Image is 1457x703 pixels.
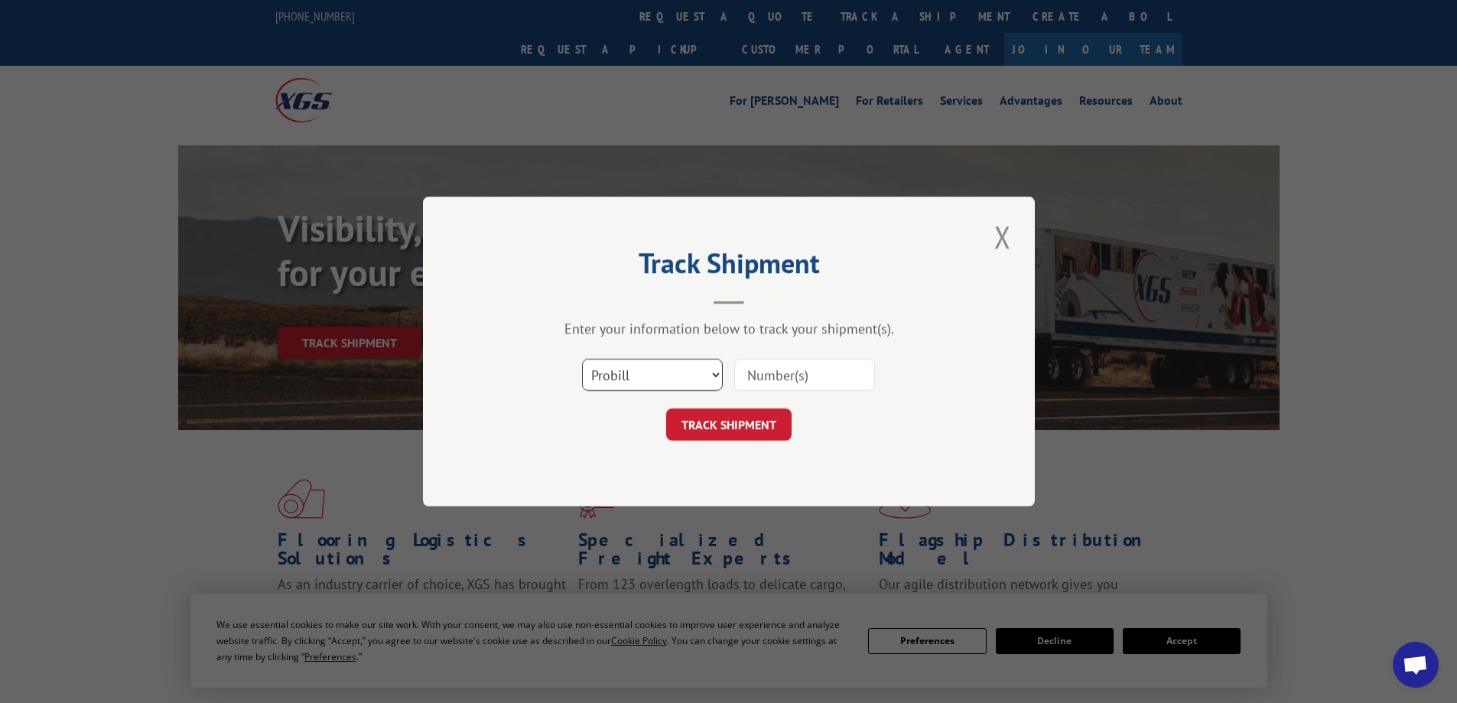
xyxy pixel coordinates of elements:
[1393,642,1439,688] a: Open chat
[499,320,958,337] div: Enter your information below to track your shipment(s).
[499,252,958,282] h2: Track Shipment
[734,359,875,391] input: Number(s)
[990,216,1016,258] button: Close modal
[666,408,792,441] button: TRACK SHIPMENT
